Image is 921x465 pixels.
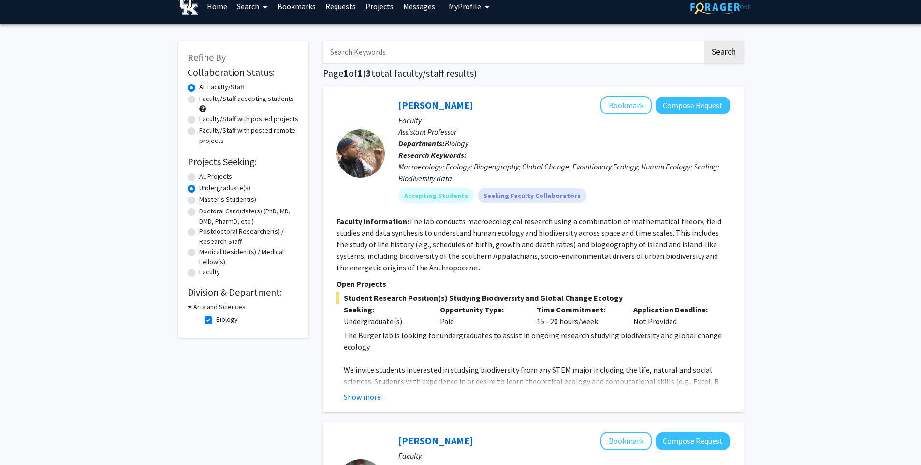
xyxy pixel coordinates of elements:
span: 1 [343,67,349,79]
b: Research Keywords: [398,150,467,160]
span: My Profile [449,1,481,11]
p: Faculty [398,450,730,462]
b: Faculty Information: [336,216,409,226]
p: Assistant Professor [398,126,730,138]
label: Undergraduate(s) [199,183,250,193]
p: Opportunity Type: [440,304,522,315]
label: Faculty/Staff accepting students [199,94,294,104]
p: Faculty [398,114,730,126]
button: Add Joseph Burger to Bookmarks [600,96,652,114]
div: Macroecology; Ecology; Biogeography; Global Change; Evolutionary Ecology; Human Ecology; Scaling;... [398,161,730,184]
span: 1 [357,67,363,79]
button: Show more [344,391,381,403]
a: [PERSON_NAME] [398,99,473,111]
h2: Projects Seeking: [188,156,299,168]
span: Refine By [188,51,226,63]
h2: Collaboration Status: [188,67,299,78]
label: Faculty/Staff with posted projects [199,114,298,124]
label: Faculty [199,267,220,277]
label: Faculty/Staff with posted remote projects [199,126,299,146]
p: We invite students interested in studying biodiversity from any STEM major including the life, na... [344,364,730,410]
button: Compose Request to Joseph Burger [656,97,730,114]
p: Time Commitment: [537,304,619,315]
span: Student Research Position(s) Studying Biodiversity and Global Change Ecology [336,292,730,304]
p: Application Deadline: [633,304,716,315]
h3: Arts and Sciences [193,302,246,312]
a: [PERSON_NAME] [398,435,473,447]
label: Biology [216,314,238,324]
fg-read-more: The lab conducts macroecological research using a combination of mathematical theory, field studi... [336,216,721,272]
p: Seeking: [344,304,426,315]
div: Paid [433,304,529,327]
label: All Projects [199,171,232,182]
p: Open Projects [336,278,730,290]
b: Departments: [398,139,445,148]
span: 3 [366,67,371,79]
input: Search Keywords [323,41,702,63]
label: Doctoral Candidate(s) (PhD, MD, DMD, PharmD, etc.) [199,206,299,226]
h2: Division & Department: [188,286,299,298]
button: Compose Request to Jake Ferguson [656,432,730,450]
h1: Page of ( total faculty/staff results) [323,68,744,79]
iframe: Chat [7,422,41,458]
mat-chip: Seeking Faculty Collaborators [478,188,586,203]
button: Search [704,41,744,63]
label: Master's Student(s) [199,195,256,205]
div: Not Provided [626,304,723,327]
label: All Faculty/Staff [199,82,244,92]
label: Medical Resident(s) / Medical Fellow(s) [199,247,299,267]
label: Postdoctoral Researcher(s) / Research Staff [199,226,299,247]
button: Add Jake Ferguson to Bookmarks [600,432,652,450]
mat-chip: Accepting Students [398,188,474,203]
p: The Burger lab is looking for undergraduates to assist in ongoing research studying biodiversity ... [344,329,730,352]
span: Biology [445,139,468,148]
div: Undergraduate(s) [344,315,426,327]
div: 15 - 20 hours/week [529,304,626,327]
